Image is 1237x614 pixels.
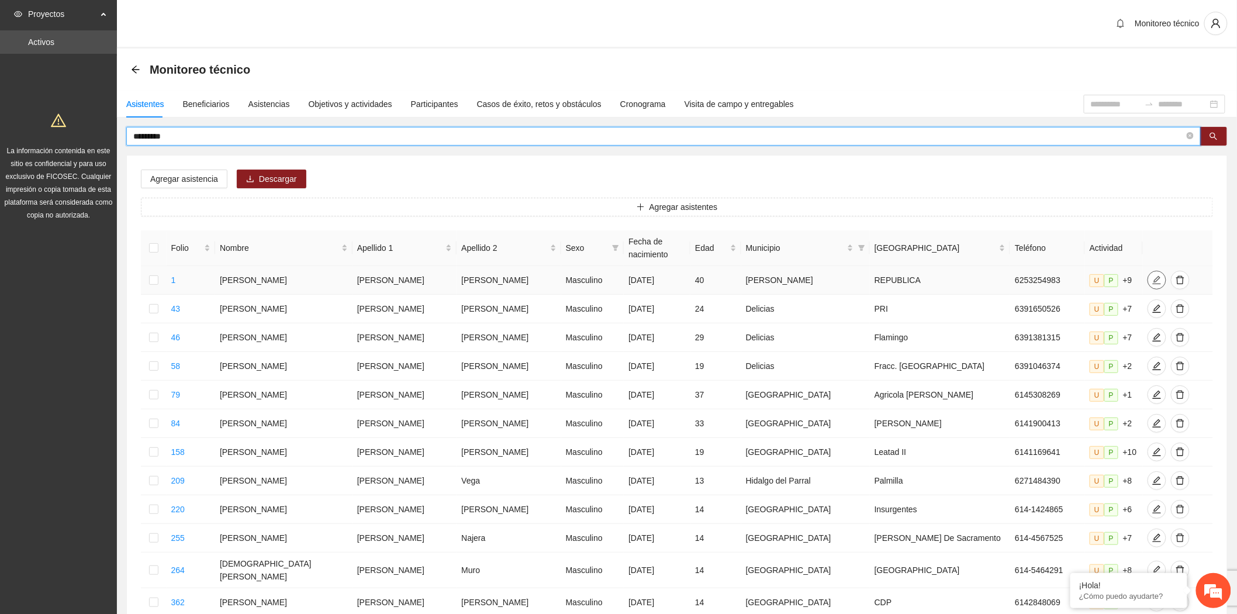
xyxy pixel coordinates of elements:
span: edit [1148,275,1166,285]
td: 6253254983 [1010,266,1085,295]
span: Descargar [259,173,297,185]
span: P [1104,446,1118,459]
span: edit [1148,565,1166,575]
td: 37 [690,381,741,409]
td: Masculino [561,495,624,524]
div: Asistencias [248,98,290,111]
td: [PERSON_NAME] [741,266,870,295]
td: +2 [1085,409,1143,438]
button: delete [1171,500,1190,519]
td: [PERSON_NAME] [215,266,353,295]
span: P [1104,332,1118,344]
td: [PERSON_NAME] [353,381,457,409]
span: P [1104,475,1118,488]
span: warning [51,113,66,128]
td: [PERSON_NAME] [353,438,457,467]
td: [PERSON_NAME] [870,409,1010,438]
td: 24 [690,295,741,323]
span: filter [858,244,865,251]
td: [DATE] [624,409,690,438]
button: delete [1171,385,1190,404]
td: [DATE] [624,295,690,323]
td: +9 [1085,266,1143,295]
td: 19 [690,352,741,381]
a: 264 [171,565,185,575]
td: [GEOGRAPHIC_DATA] [741,553,870,588]
td: [PERSON_NAME] [353,409,457,438]
span: Agregar asistencia [150,173,218,185]
span: delete [1172,476,1189,485]
span: U [1090,303,1104,316]
td: [DATE] [624,352,690,381]
td: [PERSON_NAME] [353,524,457,553]
td: [GEOGRAPHIC_DATA] [741,409,870,438]
span: U [1090,564,1104,577]
div: Participantes [411,98,458,111]
span: delete [1172,505,1189,514]
div: Cronograma [620,98,666,111]
td: +1 [1085,381,1143,409]
span: U [1090,360,1104,373]
td: +2 [1085,352,1143,381]
p: ¿Cómo puedo ayudarte? [1079,592,1179,601]
button: search [1200,127,1227,146]
span: La información contenida en este sitio es confidencial y para uso exclusivo de FICOSEC. Cualquier... [5,147,113,219]
td: [PERSON_NAME] [215,323,353,352]
td: 29 [690,323,741,352]
td: [PERSON_NAME] [353,467,457,495]
button: delete [1171,561,1190,579]
span: edit [1148,447,1166,457]
button: delete [1171,529,1190,547]
td: [PERSON_NAME] [353,352,457,381]
td: [PERSON_NAME] [215,295,353,323]
span: plus [637,203,645,212]
td: [PERSON_NAME] [353,295,457,323]
span: edit [1148,333,1166,342]
td: +7 [1085,524,1143,553]
td: [PERSON_NAME] [457,409,561,438]
span: Nombre [220,242,339,254]
a: 46 [171,333,181,342]
td: [PERSON_NAME] [457,495,561,524]
td: 6271484390 [1010,467,1085,495]
td: PRI [870,295,1010,323]
span: [GEOGRAPHIC_DATA] [875,242,997,254]
span: U [1090,446,1104,459]
span: edit [1148,505,1166,514]
td: Najera [457,524,561,553]
td: [PERSON_NAME] [353,553,457,588]
td: 6141169641 [1010,438,1085,467]
span: Municipio [746,242,845,254]
span: edit [1148,533,1166,543]
td: 19 [690,438,741,467]
button: delete [1171,271,1190,289]
th: Folio [167,230,215,266]
span: delete [1172,565,1189,575]
a: 362 [171,598,185,607]
a: 1 [171,275,176,285]
td: [DATE] [624,524,690,553]
span: Apellido 1 [357,242,443,254]
button: user [1204,12,1228,35]
td: Insurgentes [870,495,1010,524]
a: 43 [171,304,181,313]
span: edit [1148,361,1166,371]
span: delete [1172,304,1189,313]
span: close-circle [1187,132,1194,139]
a: 255 [171,533,185,543]
span: delete [1172,361,1189,371]
td: [DATE] [624,553,690,588]
td: Leatad II [870,438,1010,467]
span: edit [1148,476,1166,485]
span: swap-right [1145,99,1154,109]
td: 6391650526 [1010,295,1085,323]
span: delete [1172,447,1189,457]
td: [PERSON_NAME] [353,495,457,524]
td: [DATE] [624,266,690,295]
span: delete [1172,390,1189,399]
td: Delicias [741,295,870,323]
td: [PERSON_NAME] [215,524,353,553]
td: [DATE] [624,438,690,467]
span: P [1104,418,1118,430]
th: Fecha de nacimiento [624,230,690,266]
